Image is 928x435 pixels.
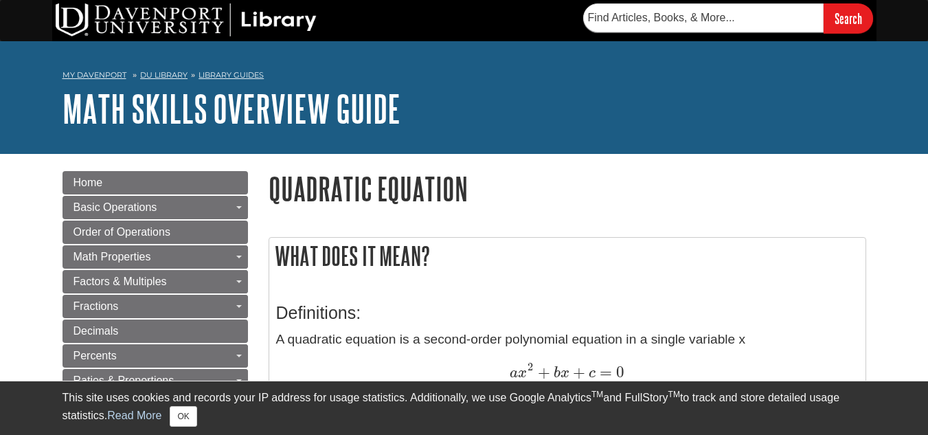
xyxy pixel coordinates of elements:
span: + [534,363,550,381]
a: Library Guides [199,70,264,80]
h2: What does it mean? [269,238,865,274]
span: Percents [73,350,117,361]
span: Math Properties [73,251,151,263]
span: c [585,366,596,381]
a: Math Skills Overview Guide [63,87,400,130]
button: Close [170,406,196,427]
input: Search [824,3,873,33]
img: DU Library [56,3,317,36]
sup: TM [668,390,680,399]
a: Percents [63,344,248,368]
span: = [596,363,612,381]
form: Searches DU Library's articles, books, and more [583,3,873,33]
a: Order of Operations [63,221,248,244]
span: x [518,366,527,381]
h3: Definitions: [276,303,859,323]
a: Fractions [63,295,248,318]
sup: TM [591,390,603,399]
span: 0 [612,363,624,381]
span: Basic Operations [73,201,157,213]
a: Math Properties [63,245,248,269]
a: DU Library [140,70,188,80]
h1: Quadratic Equation [269,171,866,206]
span: x [561,366,569,381]
a: Read More [107,410,161,421]
div: This site uses cookies and records your IP address for usage statistics. Additionally, we use Goo... [63,390,866,427]
a: My Davenport [63,69,126,81]
span: + [569,363,585,381]
span: Decimals [73,325,119,337]
a: Decimals [63,320,248,343]
span: b [550,366,561,381]
span: Home [73,177,103,188]
a: Home [63,171,248,194]
a: Basic Operations [63,196,248,219]
span: Fractions [73,300,119,312]
nav: breadcrumb [63,66,866,88]
a: Ratios & Proportions [63,369,248,392]
span: Ratios & Proportions [73,375,174,386]
span: a [510,366,518,381]
a: Factors & Multiples [63,270,248,293]
span: Factors & Multiples [73,276,167,287]
span: Order of Operations [73,226,170,238]
span: 2 [528,360,533,373]
input: Find Articles, Books, & More... [583,3,824,32]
